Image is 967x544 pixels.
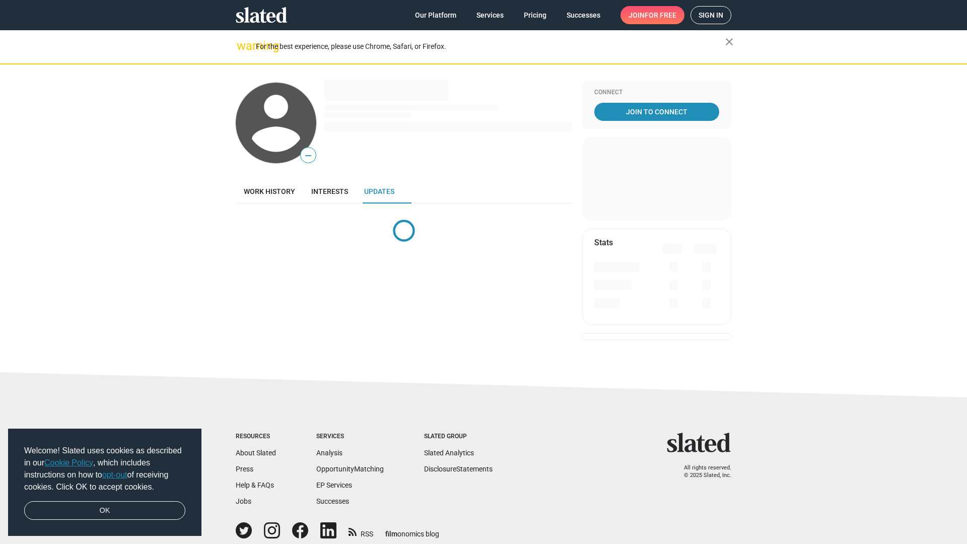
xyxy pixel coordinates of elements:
a: Work history [236,179,303,203]
span: Join [629,6,676,24]
a: Join To Connect [594,103,719,121]
a: Sign in [690,6,731,24]
a: Analysis [316,449,342,457]
span: Interests [311,187,348,195]
a: opt-out [102,470,127,479]
span: Successes [567,6,600,24]
span: film [385,530,397,538]
div: Services [316,433,384,441]
a: EP Services [316,481,352,489]
mat-icon: close [723,36,735,48]
div: Connect [594,89,719,97]
a: Help & FAQs [236,481,274,489]
a: About Slated [236,449,276,457]
span: Updates [364,187,394,195]
span: Our Platform [415,6,456,24]
span: Sign in [699,7,723,24]
div: Resources [236,433,276,441]
a: Interests [303,179,356,203]
span: Work history [244,187,295,195]
span: for free [645,6,676,24]
a: OpportunityMatching [316,465,384,473]
a: Cookie Policy [44,458,93,467]
span: Join To Connect [596,103,717,121]
a: Slated Analytics [424,449,474,457]
a: Services [468,6,512,24]
a: Jobs [236,497,251,505]
a: filmonomics blog [385,521,439,539]
span: — [301,149,316,162]
a: dismiss cookie message [24,501,185,520]
a: Successes [559,6,608,24]
a: RSS [349,523,373,539]
a: Successes [316,497,349,505]
mat-icon: warning [237,40,249,52]
span: Pricing [524,6,546,24]
a: Press [236,465,253,473]
span: Services [476,6,504,24]
mat-card-title: Stats [594,237,613,248]
a: DisclosureStatements [424,465,493,473]
a: Pricing [516,6,555,24]
p: All rights reserved. © 2025 Slated, Inc. [673,464,731,479]
div: Slated Group [424,433,493,441]
div: cookieconsent [8,429,201,536]
a: Our Platform [407,6,464,24]
span: Welcome! Slated uses cookies as described in our , which includes instructions on how to of recei... [24,445,185,493]
a: Updates [356,179,402,203]
a: Joinfor free [620,6,684,24]
div: For the best experience, please use Chrome, Safari, or Firefox. [256,40,725,53]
